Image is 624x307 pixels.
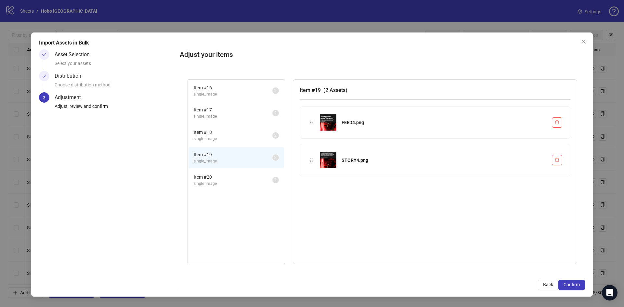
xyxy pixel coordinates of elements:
[309,120,314,125] span: holder
[274,88,277,93] span: 2
[578,36,589,47] button: Close
[272,87,279,94] sup: 2
[274,155,277,160] span: 2
[180,49,585,60] h2: Adjust your items
[39,39,585,47] div: Import Assets in Bulk
[272,154,279,161] sup: 2
[555,158,559,162] span: delete
[320,114,336,131] img: FEED4.png
[272,177,279,183] sup: 2
[272,110,279,116] sup: 2
[274,133,277,138] span: 2
[55,60,174,71] div: Select your assets
[543,282,553,287] span: Back
[323,87,347,93] span: ( 2 Assets )
[194,173,272,181] span: Item # 20
[564,282,580,287] span: Confirm
[274,178,277,182] span: 2
[320,152,336,168] img: STORY4.png
[43,95,45,100] span: 3
[194,158,272,164] span: single_image
[272,132,279,139] sup: 2
[194,136,272,142] span: single_image
[555,120,559,124] span: delete
[194,84,272,91] span: Item # 16
[602,285,617,301] div: Open Intercom Messenger
[55,92,86,103] div: Adjustment
[581,39,586,44] span: close
[42,74,46,78] span: check
[552,155,562,165] button: Delete
[194,91,272,97] span: single_image
[55,49,95,60] div: Asset Selection
[42,52,46,57] span: check
[55,103,174,114] div: Adjust, review and confirm
[55,81,174,92] div: Choose distribution method
[194,106,272,113] span: Item # 17
[552,117,562,128] button: Delete
[194,129,272,136] span: Item # 18
[558,280,585,290] button: Confirm
[342,157,547,164] div: STORY4.png
[308,157,315,164] div: holder
[194,181,272,187] span: single_image
[274,111,277,115] span: 2
[300,86,570,94] h3: Item # 19
[194,151,272,158] span: Item # 19
[55,71,86,81] div: Distribution
[309,158,314,162] span: holder
[538,280,558,290] button: Back
[308,119,315,126] div: holder
[342,119,547,126] div: FEED4.png
[194,113,272,120] span: single_image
